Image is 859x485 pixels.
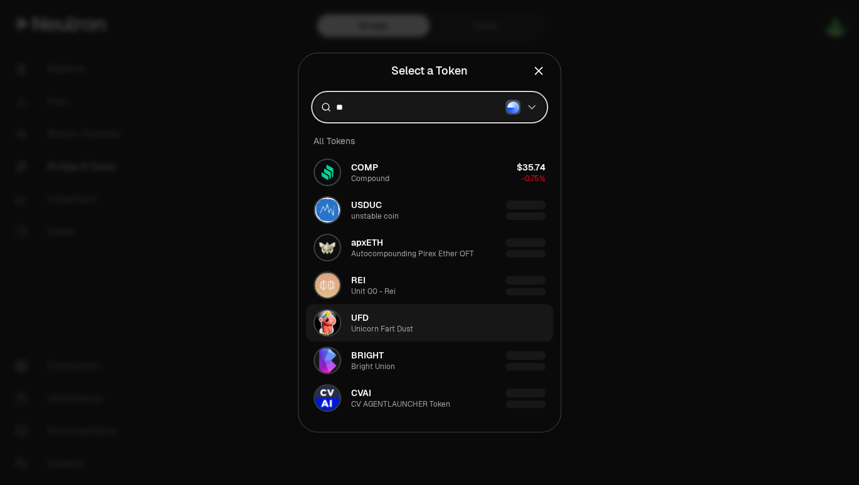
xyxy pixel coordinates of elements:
[306,229,553,266] button: apxETH LogoapxETHAutocompounding Pirex Ether OFT
[351,286,396,296] div: Unit 00 - Rei
[306,304,553,342] button: UFD LogoUFDUnicorn Fart Dust
[351,399,450,409] div: CV AGENTLAUNCHER Token
[315,348,340,373] img: BRIGHT Logo
[315,235,340,260] img: apxETH Logo
[522,174,545,184] span: -0.75%
[351,249,474,259] div: Autocompounding Pirex Ether OFT
[315,160,340,185] img: COMP Logo
[505,100,538,115] button: Base LogoBase Logo
[351,362,395,372] div: Bright Union
[351,174,389,184] div: Compound
[306,191,553,229] button: USDUC LogoUSDUCunstable coin
[306,266,553,304] button: REI LogoREIUnit 00 - Rei
[517,161,545,174] div: $35.74
[351,161,378,174] span: COMP
[532,62,545,80] button: Close
[351,274,366,286] span: REI
[306,379,553,417] button: CVAI LogoCVAICV AGENTLAUNCHER Token
[315,197,340,222] img: USDUC Logo
[306,154,553,191] button: COMP LogoCOMPCompound$35.74-0.75%
[351,349,384,362] span: BRIGHT
[391,62,468,80] div: Select a Token
[315,385,340,410] img: CVAI Logo
[351,236,383,249] span: apxETH
[351,199,382,211] span: USDUC
[306,342,553,379] button: BRIGHT LogoBRIGHTBright Union
[507,102,519,113] img: Base Logo
[351,324,413,334] div: Unicorn Fart Dust
[351,311,369,324] span: UFD
[315,310,340,335] img: UFD Logo
[315,273,340,298] img: REI Logo
[306,128,553,154] div: All Tokens
[351,387,371,399] span: CVAI
[351,211,399,221] div: unstable coin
